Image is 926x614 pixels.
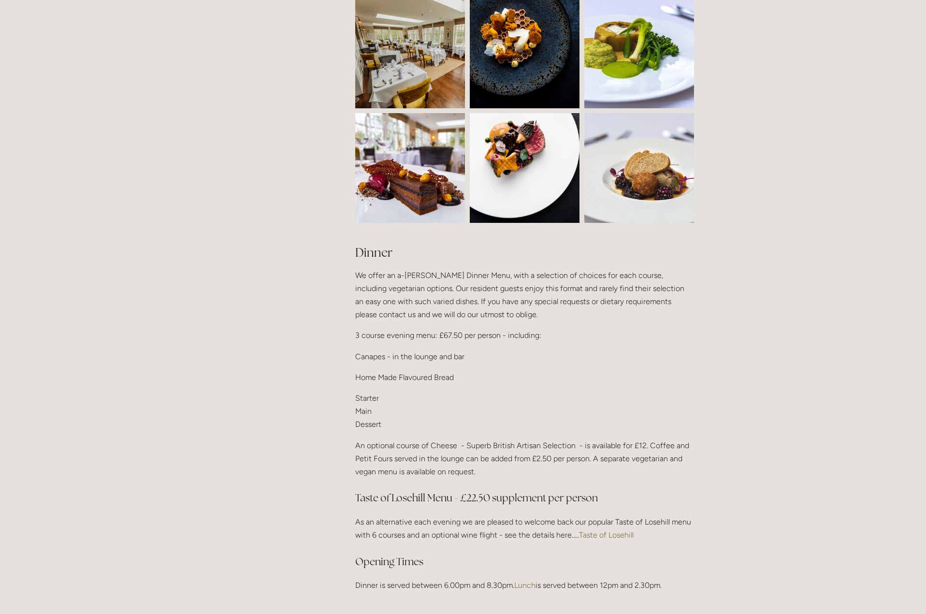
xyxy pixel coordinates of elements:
p: Canapes - in the lounge and bar [355,350,694,363]
p: As an alternative each evening we are pleased to welcome back our popular Taste of Losehill menu ... [355,515,694,541]
p: Home Made Flavoured Bread [355,371,694,384]
p: We offer an a-[PERSON_NAME] Dinner Menu, with a selection of choices for each course, including v... [355,269,694,322]
a: Lunch [514,581,535,590]
img: October 2021 (13).jpg [336,113,501,223]
h3: Opening Times [355,552,694,571]
p: Dinner is served between 6.00pm and 8.30pm. is served between 12pm and 2.30pm. [355,579,694,592]
p: Starter Main Dessert [355,392,694,431]
p: 3 course evening menu: £67.50 per person - including: [355,329,694,342]
p: An optional course of Cheese - Superb British Artisan Selection - is available for £12. Coffee an... [355,439,694,479]
h2: Dinner [355,244,694,261]
h3: Taste of Losehill Menu - £22.50 supplement per person [355,488,694,508]
img: DSC_8057b.jpg [470,113,627,223]
img: October 2021 (10).jpg [557,113,722,223]
a: Taste of Losehill [579,530,634,540]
